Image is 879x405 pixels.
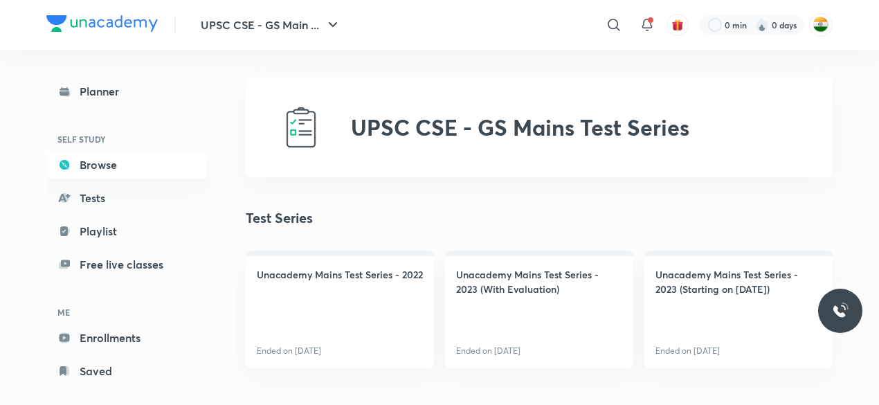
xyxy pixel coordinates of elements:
[46,357,207,385] a: Saved
[246,251,434,368] a: Unacademy Mains Test Series - 2022Ended on [DATE]
[46,78,207,105] a: Planner
[667,14,689,36] button: avatar
[46,324,207,352] a: Enrollments
[832,303,849,319] img: ttu
[671,19,684,31] img: avatar
[46,15,158,35] a: Company Logo
[46,151,207,179] a: Browse
[46,127,207,151] h6: SELF STUDY
[46,300,207,324] h6: ME
[809,13,833,37] img: Atharva Shirish Kawthale
[456,345,520,357] p: Ended on [DATE]
[351,114,689,141] h2: UPSC CSE - GS Mains Test Series
[445,251,633,368] a: Unacademy Mains Test Series - 2023 (With Evaluation)Ended on [DATE]
[655,345,720,357] p: Ended on [DATE]
[655,267,822,296] h4: Unacademy Mains Test Series - 2023 (Starting on [DATE])
[279,105,323,150] img: UPSC CSE - GS Mains Test Series
[46,184,207,212] a: Tests
[246,208,313,228] h2: Test Series
[192,11,350,39] button: UPSC CSE - GS Main ...
[46,251,207,278] a: Free live classes
[46,217,207,245] a: Playlist
[257,345,321,357] p: Ended on [DATE]
[257,267,423,282] h4: Unacademy Mains Test Series - 2022
[456,267,622,296] h4: Unacademy Mains Test Series - 2023 (With Evaluation)
[755,18,769,32] img: streak
[46,15,158,32] img: Company Logo
[644,251,833,368] a: Unacademy Mains Test Series - 2023 (Starting on [DATE])Ended on [DATE]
